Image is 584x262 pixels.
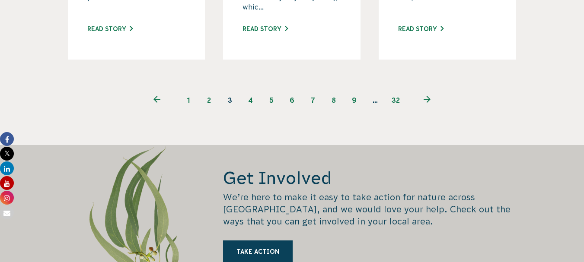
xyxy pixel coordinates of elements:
span: 3 [220,90,240,110]
p: We’re here to make it easy to take action for nature across [GEOGRAPHIC_DATA], and we would love ... [223,191,516,227]
a: 6 [282,90,303,110]
span: … [365,90,386,110]
a: 5 [261,90,282,110]
a: Previous page [136,90,178,110]
h2: Get Involved [223,167,516,189]
a: 7 [303,90,323,110]
a: 9 [344,90,365,110]
a: 1 [178,90,199,110]
a: Read story [398,25,444,32]
a: 8 [323,90,344,110]
a: 4 [240,90,261,110]
ul: Pagination [136,90,448,110]
a: Next page [406,90,448,110]
a: Read story [87,25,133,32]
a: Read story [243,25,288,32]
a: 2 [199,90,220,110]
a: 32 [386,90,406,110]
